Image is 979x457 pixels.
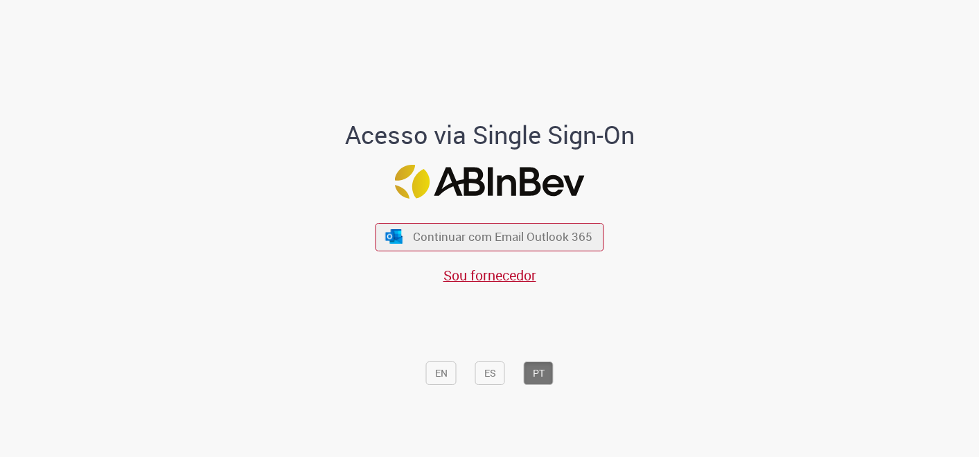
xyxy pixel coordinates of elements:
button: PT [524,361,554,385]
img: ícone Azure/Microsoft 360 [384,229,403,244]
h1: Acesso via Single Sign-On [297,121,682,149]
button: ES [475,361,505,385]
a: Sou fornecedor [443,266,536,285]
img: Logo ABInBev [395,165,585,199]
button: EN [426,361,457,385]
span: Continuar com Email Outlook 365 [413,229,592,245]
button: ícone Azure/Microsoft 360 Continuar com Email Outlook 365 [376,223,604,251]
